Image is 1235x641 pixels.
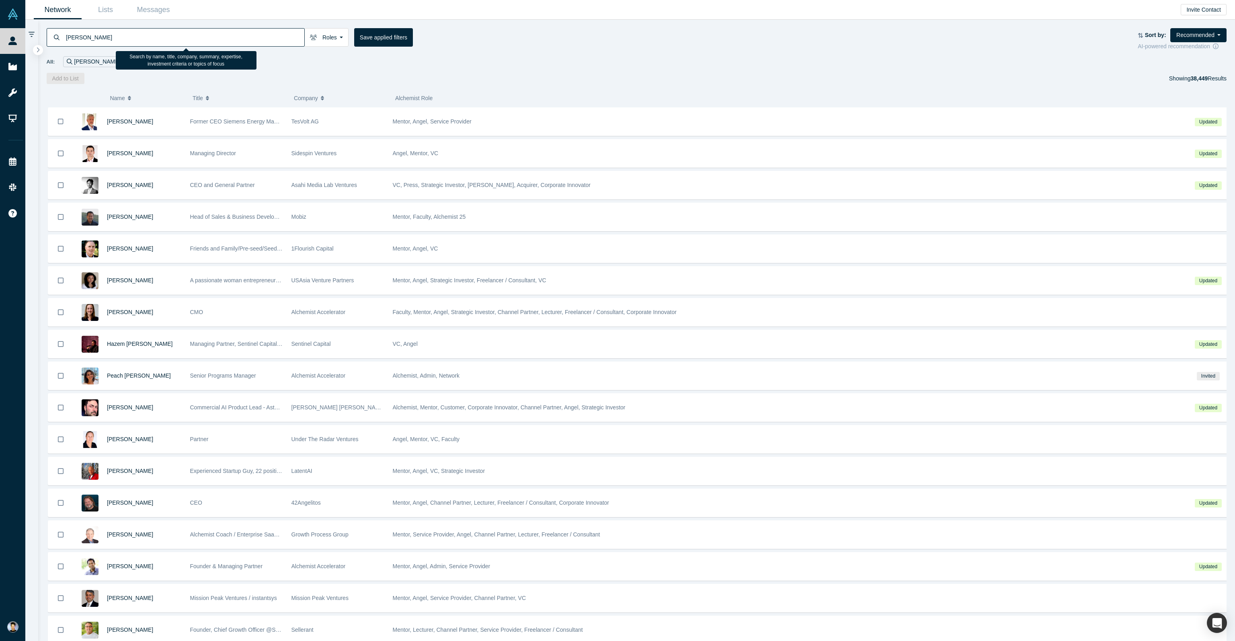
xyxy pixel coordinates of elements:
[1195,340,1221,349] span: Updated
[82,145,98,162] img: Istvan Jonyer's Profile Image
[291,468,312,474] span: LatentAI
[291,245,334,252] span: 1Flourish Capital
[82,431,98,448] img: Andrey Yruski's Profile Image
[190,245,335,252] span: Friends and Family/Pre-seed/Seed Angel and VC Investor
[1190,75,1208,82] strong: 38,449
[82,495,98,512] img: Chris H. Leeb's Profile Image
[7,8,18,20] img: Alchemist Vault Logo
[190,309,203,315] span: CMO
[1145,32,1166,38] strong: Sort by:
[110,90,125,107] span: Name
[107,436,153,442] a: [PERSON_NAME]
[1190,75,1227,82] span: Results
[48,330,73,358] button: Bookmark
[107,595,153,601] a: [PERSON_NAME]
[291,372,346,379] span: Alchemist Accelerator
[107,531,153,538] span: [PERSON_NAME]
[107,627,153,633] span: [PERSON_NAME]
[393,499,609,506] span: Mentor, Angel, Channel Partner, Lecturer, Freelancer / Consultant, Corporate Innovator
[63,56,130,67] div: [PERSON_NAME]
[82,590,98,607] img: Vipin Chawla's Profile Image
[48,171,73,199] button: Bookmark
[294,90,387,107] button: Company
[393,341,418,347] span: VC, Angel
[190,150,236,156] span: Managing Director
[48,298,73,326] button: Bookmark
[393,150,439,156] span: Angel, Mentor, VC
[291,404,405,411] span: [PERSON_NAME] [PERSON_NAME] Capital
[110,90,184,107] button: Name
[193,90,203,107] span: Title
[82,463,98,480] img: Bruce Graham's Profile Image
[190,372,256,379] span: Senior Programs Manager
[107,341,172,347] span: Hazem [PERSON_NAME]
[190,404,488,411] span: Commercial AI Product Lead - Astellas & Angel Investor - [PERSON_NAME] [PERSON_NAME] Capital, Alc...
[1195,499,1221,507] span: Updated
[48,489,73,517] button: Bookmark
[107,499,153,506] a: [PERSON_NAME]
[193,90,285,107] button: Title
[294,90,318,107] span: Company
[107,277,153,284] a: [PERSON_NAME]
[107,309,153,315] a: [PERSON_NAME]
[291,499,321,506] span: 42Angelitos
[393,245,438,252] span: Mentor, Angel, VC
[107,563,153,569] span: [PERSON_NAME]
[47,73,84,84] button: Add to List
[393,182,591,188] span: VC, Press, Strategic Investor, [PERSON_NAME], Acquirer, Corporate Innovator
[48,140,73,167] button: Bookmark
[354,28,413,47] button: Save applied filters
[190,531,380,538] span: Alchemist Coach / Enterprise SaaS & Ai Subscription Model Thought Leader
[393,404,626,411] span: Alchemist, Mentor, Customer, Corporate Innovator, Channel Partner, Angel, Strategic Investor
[48,107,73,136] button: Bookmark
[291,214,306,220] span: Mobiz
[82,558,98,575] img: Ravi Belani's Profile Image
[291,277,354,284] span: USAsia Venture Partners
[107,245,153,252] a: [PERSON_NAME]
[82,368,98,384] img: Peach Nashed's Profile Image
[107,118,153,125] a: [PERSON_NAME]
[120,57,126,66] button: Remove Filter
[291,627,314,633] span: Sellerant
[393,627,583,633] span: Mentor, Lecturer, Channel Partner, Service Provider, Freelancer / Consultant
[82,177,98,194] img: Hiro Nozawa's Profile Image
[48,457,73,485] button: Bookmark
[291,436,359,442] span: Under The Radar Ventures
[107,182,153,188] a: [PERSON_NAME]
[34,0,82,19] a: Network
[107,404,153,411] a: [PERSON_NAME]
[1195,181,1221,190] span: Updated
[107,150,153,156] a: [PERSON_NAME]
[304,28,349,47] button: Roles
[393,436,460,442] span: Angel, Mentor, VC, Faculty
[47,58,55,66] span: All:
[48,584,73,612] button: Bookmark
[393,214,466,220] span: Mentor, Faculty, Alchemist 25
[395,95,433,101] span: Alchemist Role
[190,341,294,347] span: Managing Partner, Sentinel Capital Group
[1195,404,1221,412] span: Updated
[291,595,349,601] span: Mission Peak Ventures
[48,203,73,231] button: Bookmark
[107,468,153,474] a: [PERSON_NAME]
[82,209,98,226] img: Michael Chang's Profile Image
[1195,563,1221,571] span: Updated
[291,309,346,315] span: Alchemist Accelerator
[291,341,331,347] span: Sentinel Capital
[48,235,73,263] button: Bookmark
[82,304,98,321] img: Devon Crews's Profile Image
[7,621,18,633] img: Xiong Chang's Account
[393,595,526,601] span: Mentor, Angel, Service Provider, Channel Partner, VC
[393,468,485,474] span: Mentor, Angel, VC, Strategic Investor
[82,399,98,416] img: Richard Svinkin's Profile Image
[48,425,73,453] button: Bookmark
[107,214,153,220] a: [PERSON_NAME]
